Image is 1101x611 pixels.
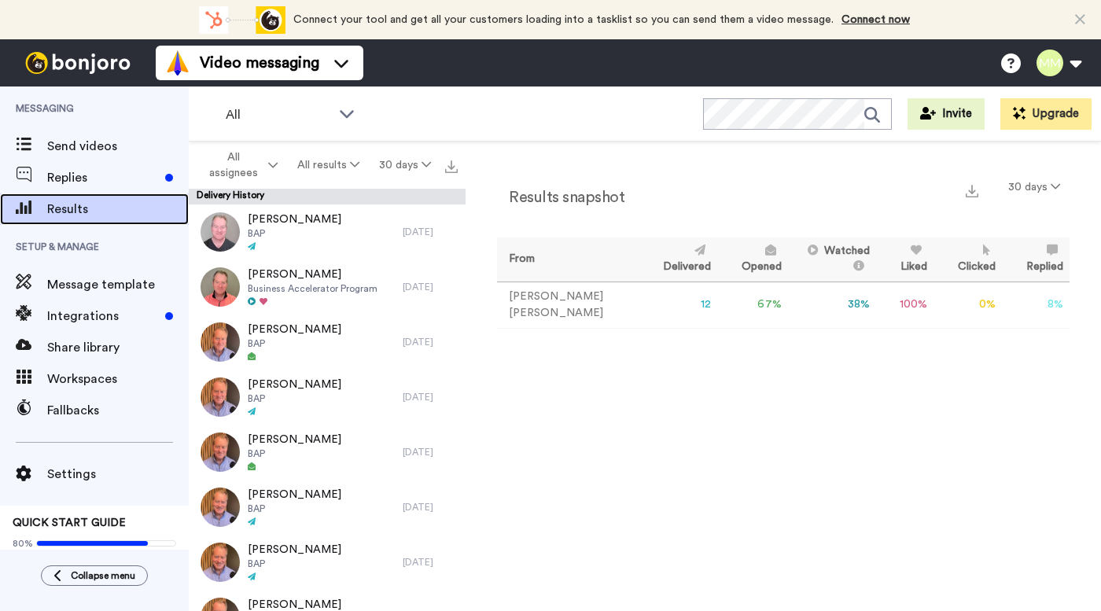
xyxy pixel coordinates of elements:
h2: Results snapshot [497,189,624,206]
a: [PERSON_NAME]BAP[DATE] [189,204,466,259]
button: All results [288,151,370,179]
button: Export a summary of each team member’s results that match this filter now. [961,179,983,201]
div: [DATE] [403,226,458,238]
span: Collapse menu [71,569,135,582]
span: 80% [13,537,33,550]
span: BAP [248,337,341,350]
th: Liked [876,237,933,282]
span: Message template [47,275,189,294]
span: Integrations [47,307,159,326]
img: bj-logo-header-white.svg [19,52,137,74]
button: Upgrade [1000,98,1092,130]
div: [DATE] [403,281,458,293]
td: 38 % [788,282,877,328]
span: BAP [248,558,341,570]
img: 436ce7f5-54fd-459a-9809-878da3eca7d8-thumb.jpg [201,488,240,527]
td: 8 % [1002,282,1070,328]
span: BAP [248,227,341,240]
td: 67 % [717,282,788,328]
button: Export all results that match these filters now. [440,153,462,177]
img: vm-color.svg [165,50,190,75]
span: Settings [47,465,189,484]
th: Delivered [639,237,717,282]
div: [DATE] [403,501,458,513]
span: [PERSON_NAME] [248,212,341,227]
img: export.svg [445,160,458,173]
a: [PERSON_NAME]BAP[DATE] [189,370,466,425]
span: Replies [47,168,159,187]
td: [PERSON_NAME] [PERSON_NAME] [497,282,639,328]
a: [PERSON_NAME]BAP[DATE] [189,315,466,370]
button: Collapse menu [41,565,148,586]
span: BAP [248,392,341,405]
span: Connect your tool and get all your customers loading into a tasklist so you can send them a video... [293,14,834,25]
a: [PERSON_NAME]BAP[DATE] [189,535,466,590]
span: Fallbacks [47,401,189,420]
div: [DATE] [403,556,458,569]
th: Watched [788,237,877,282]
img: 2ac30b1f-5b1b-4065-b1a7-441bf86bb740-thumb.jpg [201,543,240,582]
td: 0 % [933,282,1002,328]
img: export.svg [966,185,978,197]
img: 893ae91c-3848-48b6-8279-fd8ea590b3cd-thumb.jpg [201,322,240,362]
img: 9e043665-3c67-4435-8631-b63694811130-thumb.jpg [201,267,240,307]
span: Share library [47,338,189,357]
button: 30 days [369,151,440,179]
img: f9a1e324-c8c7-4048-83d6-9f91b00c71e4-thumb.jpg [201,212,240,252]
a: Connect now [841,14,910,25]
span: QUICK START GUIDE [13,517,126,528]
img: bb0f3d4e-8ffa-45df-bc7d-8f04b68115da-thumb.jpg [201,432,240,472]
th: From [497,237,639,282]
th: Replied [1002,237,1070,282]
img: 774417e3-27aa-4421-8160-8d542b8b9639-thumb.jpg [201,377,240,417]
span: [PERSON_NAME] [248,487,341,502]
th: Clicked [933,237,1002,282]
span: [PERSON_NAME] [248,322,341,337]
span: All [226,105,331,124]
button: 30 days [999,173,1070,201]
span: All assignees [201,149,265,181]
button: Invite [908,98,985,130]
span: Workspaces [47,370,189,388]
button: All assignees [192,143,288,187]
span: [PERSON_NAME] [248,542,341,558]
span: Video messaging [200,52,319,74]
span: Business Accelerator Program [248,282,377,295]
span: [PERSON_NAME] [248,267,377,282]
span: BAP [248,447,341,460]
td: 100 % [876,282,933,328]
div: animation [199,6,285,34]
a: [PERSON_NAME]BAP[DATE] [189,425,466,480]
span: BAP [248,502,341,515]
span: Send videos [47,137,189,156]
a: [PERSON_NAME]Business Accelerator Program[DATE] [189,259,466,315]
div: Delivery History [189,189,466,204]
span: [PERSON_NAME] [248,432,341,447]
div: [DATE] [403,446,458,458]
span: [PERSON_NAME] [248,377,341,392]
th: Opened [717,237,788,282]
td: 12 [639,282,717,328]
div: [DATE] [403,336,458,348]
span: Results [47,200,189,219]
div: [DATE] [403,391,458,403]
a: [PERSON_NAME]BAP[DATE] [189,480,466,535]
